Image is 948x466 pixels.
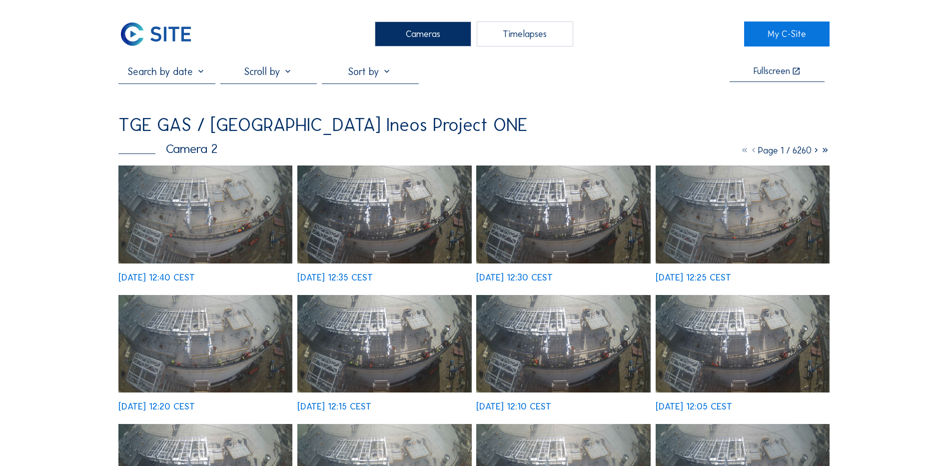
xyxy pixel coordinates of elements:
div: Fullscreen [754,66,790,76]
img: image_53197258 [297,165,471,263]
img: image_53197084 [476,165,650,263]
img: image_53196396 [656,295,830,393]
input: Search by date 󰅀 [118,65,215,77]
div: [DATE] 12:10 CEST [476,402,551,411]
div: [DATE] 12:05 CEST [656,402,732,411]
img: C-SITE Logo [118,21,193,46]
div: Camera 2 [118,142,217,155]
img: image_53196571 [476,295,650,393]
div: [DATE] 12:40 CEST [118,273,195,282]
div: [DATE] 12:30 CEST [476,273,553,282]
div: [DATE] 12:20 CEST [118,402,195,411]
div: [DATE] 12:35 CEST [297,273,373,282]
div: Timelapses [477,21,573,46]
div: Cameras [375,21,471,46]
div: [DATE] 12:15 CEST [297,402,371,411]
a: My C-Site [744,21,830,46]
img: image_53196643 [297,295,471,393]
span: Page 1 / 6260 [758,145,812,156]
img: image_53196797 [118,295,292,393]
img: image_53196997 [656,165,830,263]
div: [DATE] 12:25 CEST [656,273,731,282]
div: TGE GAS / [GEOGRAPHIC_DATA] Ineos Project ONE [118,116,527,134]
img: image_53197345 [118,165,292,263]
a: C-SITE Logo [118,21,204,46]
